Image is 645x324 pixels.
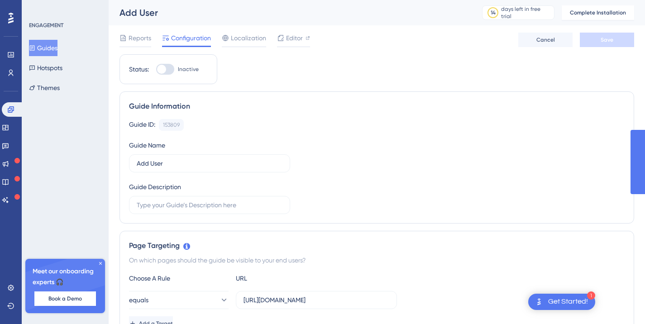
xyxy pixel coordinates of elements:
[534,296,545,307] img: launcher-image-alternative-text
[129,240,625,251] div: Page Targeting
[536,36,555,43] span: Cancel
[129,101,625,112] div: Guide Information
[178,66,199,73] span: Inactive
[29,60,62,76] button: Hotspots
[137,200,282,210] input: Type your Guide’s Description here
[607,288,634,315] iframe: UserGuiding AI Assistant Launcher
[129,33,151,43] span: Reports
[163,121,180,129] div: 153809
[129,295,148,305] span: equals
[580,33,634,47] button: Save
[562,5,634,20] button: Complete Installation
[29,80,60,96] button: Themes
[129,119,155,131] div: Guide ID:
[286,33,303,43] span: Editor
[129,181,181,192] div: Guide Description
[33,266,98,288] span: Meet our onboarding experts 🎧
[518,33,573,47] button: Cancel
[129,255,625,266] div: On which pages should the guide be visible to your end users?
[119,6,459,19] div: Add User
[129,273,229,284] div: Choose A Rule
[171,33,211,43] span: Configuration
[570,9,626,16] span: Complete Installation
[231,33,266,43] span: Localization
[129,140,165,151] div: Guide Name
[491,9,496,16] div: 14
[48,295,82,302] span: Book a Demo
[236,273,335,284] div: URL
[129,64,149,75] div: Status:
[244,295,389,305] input: yourwebsite.com/path
[501,5,551,20] div: days left in free trial
[29,40,57,56] button: Guides
[129,291,229,309] button: equals
[601,36,613,43] span: Save
[34,291,96,306] button: Book a Demo
[137,158,282,168] input: Type your Guide’s Name here
[548,297,588,307] div: Get Started!
[29,22,63,29] div: ENGAGEMENT
[528,294,595,310] div: Open Get Started! checklist, remaining modules: 1
[587,291,595,300] div: 1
